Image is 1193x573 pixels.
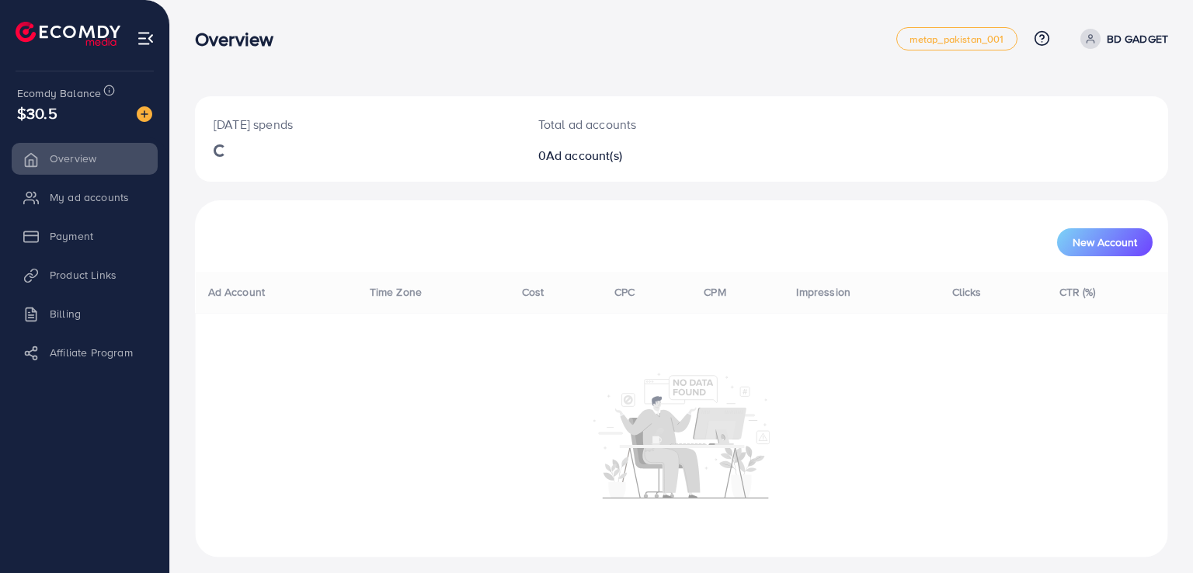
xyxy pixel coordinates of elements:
[538,115,744,134] p: Total ad accounts
[17,102,57,124] span: $30.5
[910,34,1004,44] span: metap_pakistan_001
[16,22,120,46] img: logo
[1107,30,1168,48] p: BD GADGET
[538,148,744,163] h2: 0
[896,27,1017,50] a: metap_pakistan_001
[1073,237,1137,248] span: New Account
[1057,228,1153,256] button: New Account
[137,30,155,47] img: menu
[214,115,501,134] p: [DATE] spends
[546,147,622,164] span: Ad account(s)
[17,85,101,101] span: Ecomdy Balance
[137,106,152,122] img: image
[1074,29,1168,49] a: BD GADGET
[195,28,286,50] h3: Overview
